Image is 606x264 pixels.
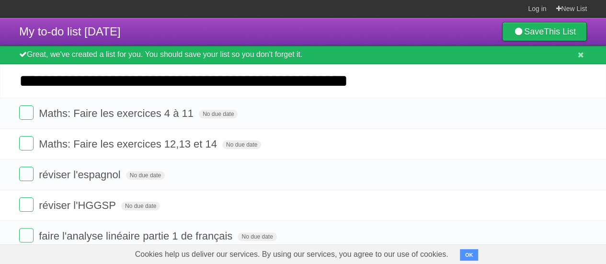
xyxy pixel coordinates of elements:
[39,199,118,211] span: réviser l'HGGSP
[502,22,587,41] a: SaveThis List
[39,169,123,181] span: réviser l'espagnol
[19,105,34,120] label: Done
[19,197,34,212] label: Done
[544,27,576,36] b: This List
[19,228,34,242] label: Done
[238,232,276,241] span: No due date
[121,202,160,210] span: No due date
[39,138,219,150] span: Maths: Faire les exercices 12,13 et 14
[19,25,121,38] span: My to-do list [DATE]
[460,249,479,261] button: OK
[222,140,261,149] span: No due date
[39,230,235,242] span: faire l'analyse linéaire partie 1 de français
[126,245,458,264] span: Cookies help us deliver our services. By using our services, you agree to our use of cookies.
[19,136,34,150] label: Done
[126,171,165,180] span: No due date
[199,110,238,118] span: No due date
[39,107,196,119] span: Maths: Faire les exercices 4 à 11
[19,167,34,181] label: Done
